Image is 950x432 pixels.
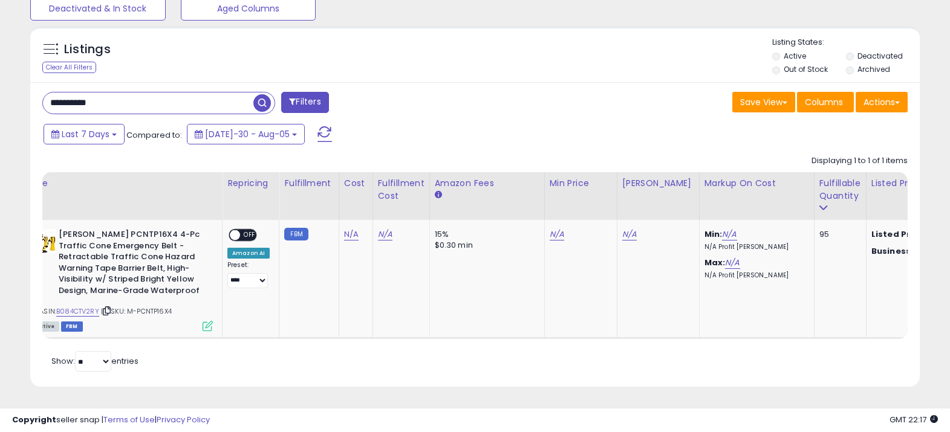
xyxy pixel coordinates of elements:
[284,177,333,190] div: Fulfillment
[805,96,843,108] span: Columns
[550,228,564,240] a: N/A
[725,257,740,269] a: N/A
[62,128,109,140] span: Last 7 Days
[284,228,308,240] small: FBM
[28,177,217,190] div: Title
[871,245,938,257] b: Business Price:
[797,92,854,112] button: Columns
[344,228,359,240] a: N/A
[704,177,809,190] div: Markup on Cost
[819,229,857,240] div: 95
[550,177,612,190] div: Min Price
[435,240,535,251] div: $0.30 min
[704,271,805,280] p: N/A Profit [PERSON_NAME]
[281,92,328,113] button: Filters
[378,228,392,240] a: N/A
[64,41,111,58] h5: Listings
[61,321,83,332] span: FBM
[227,248,270,259] div: Amazon AI
[103,414,155,425] a: Terms of Use
[344,177,368,190] div: Cost
[699,172,814,220] th: The percentage added to the cost of goods (COGS) that forms the calculator for Min & Max prices.
[205,128,290,140] span: [DATE]-30 - Aug-05
[704,228,723,240] b: Min:
[378,177,425,202] div: Fulfillment Cost
[732,92,795,112] button: Save View
[435,177,539,190] div: Amazon Fees
[704,257,726,268] b: Max:
[12,414,56,425] strong: Copyright
[784,51,806,61] label: Active
[59,229,206,299] b: [PERSON_NAME] PCNTP16X4 4-Pc Traffic Cone Emergency Belt - Retractable Traffic Cone Hazard Warnin...
[157,414,210,425] a: Privacy Policy
[240,230,259,240] span: OFF
[435,190,442,201] small: Amazon Fees.
[31,229,56,253] img: 41evDEWHMQL._SL40_.jpg
[31,321,59,332] span: All listings currently available for purchase on Amazon
[126,129,182,141] span: Compared to:
[51,355,138,367] span: Show: entries
[227,261,270,288] div: Preset:
[56,306,99,317] a: B084CTV2RY
[44,124,125,144] button: Last 7 Days
[435,229,535,240] div: 15%
[622,228,637,240] a: N/A
[812,155,908,167] div: Displaying 1 to 1 of 1 items
[890,414,938,425] span: 2025-08-13 22:17 GMT
[856,92,908,112] button: Actions
[772,37,920,48] p: Listing States:
[42,62,96,73] div: Clear All Filters
[622,177,694,190] div: [PERSON_NAME]
[857,51,903,61] label: Deactivated
[101,306,172,316] span: | SKU: M-PCNTP16X4
[722,228,737,240] a: N/A
[819,177,861,202] div: Fulfillable Quantity
[227,177,274,190] div: Repricing
[12,414,210,426] div: seller snap | |
[784,64,828,74] label: Out of Stock
[704,243,805,251] p: N/A Profit [PERSON_NAME]
[857,64,890,74] label: Archived
[871,228,926,240] b: Listed Price:
[187,124,305,144] button: [DATE]-30 - Aug-05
